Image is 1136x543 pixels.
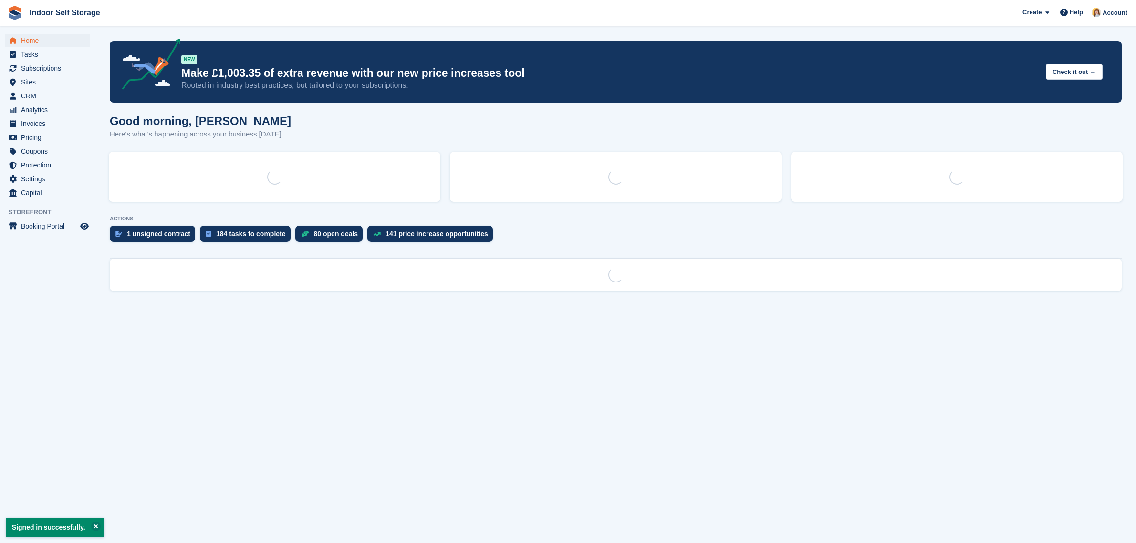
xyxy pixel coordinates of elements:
a: menu [5,186,90,199]
span: Coupons [21,145,78,158]
a: menu [5,117,90,130]
span: Tasks [21,48,78,61]
div: 80 open deals [314,230,358,238]
span: Protection [21,158,78,172]
div: 141 price increase opportunities [386,230,488,238]
img: task-75834270c22a3079a89374b754ae025e5fb1db73e45f91037f5363f120a921f8.svg [206,231,211,237]
a: Preview store [79,220,90,232]
a: 80 open deals [295,226,368,247]
span: Capital [21,186,78,199]
a: menu [5,158,90,172]
a: menu [5,62,90,75]
button: Check it out → [1046,64,1103,80]
img: Joanne Smith [1092,8,1101,17]
span: Booking Portal [21,219,78,233]
div: 1 unsigned contract [127,230,190,238]
p: Rooted in industry best practices, but tailored to your subscriptions. [181,80,1038,91]
a: menu [5,219,90,233]
span: Sites [21,75,78,89]
span: Invoices [21,117,78,130]
img: deal-1b604bf984904fb50ccaf53a9ad4b4a5d6e5aea283cecdc64d6e3604feb123c2.svg [301,230,309,237]
span: Help [1070,8,1083,17]
a: 1 unsigned contract [110,226,200,247]
a: menu [5,131,90,144]
span: Create [1022,8,1042,17]
a: menu [5,145,90,158]
span: Pricing [21,131,78,144]
span: Storefront [9,208,95,217]
a: menu [5,75,90,89]
p: ACTIONS [110,216,1122,222]
img: stora-icon-8386f47178a22dfd0bd8f6a31ec36ba5ce8667c1dd55bd0f319d3a0aa187defe.svg [8,6,22,20]
a: menu [5,34,90,47]
img: price-adjustments-announcement-icon-8257ccfd72463d97f412b2fc003d46551f7dbcb40ab6d574587a9cd5c0d94... [114,39,181,93]
p: Make £1,003.35 of extra revenue with our new price increases tool [181,66,1038,80]
span: CRM [21,89,78,103]
span: Subscriptions [21,62,78,75]
img: price_increase_opportunities-93ffe204e8149a01c8c9dc8f82e8f89637d9d84a8eef4429ea346261dce0b2c0.svg [373,232,381,236]
a: menu [5,172,90,186]
a: menu [5,48,90,61]
span: Home [21,34,78,47]
img: contract_signature_icon-13c848040528278c33f63329250d36e43548de30e8caae1d1a13099fd9432cc5.svg [115,231,122,237]
span: Analytics [21,103,78,116]
a: menu [5,103,90,116]
p: Signed in successfully. [6,518,104,537]
a: Indoor Self Storage [26,5,104,21]
h1: Good morning, [PERSON_NAME] [110,115,291,127]
a: 141 price increase opportunities [367,226,498,247]
a: menu [5,89,90,103]
div: 184 tasks to complete [216,230,286,238]
span: Account [1103,8,1127,18]
p: Here's what's happening across your business [DATE] [110,129,291,140]
div: NEW [181,55,197,64]
span: Settings [21,172,78,186]
a: 184 tasks to complete [200,226,295,247]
